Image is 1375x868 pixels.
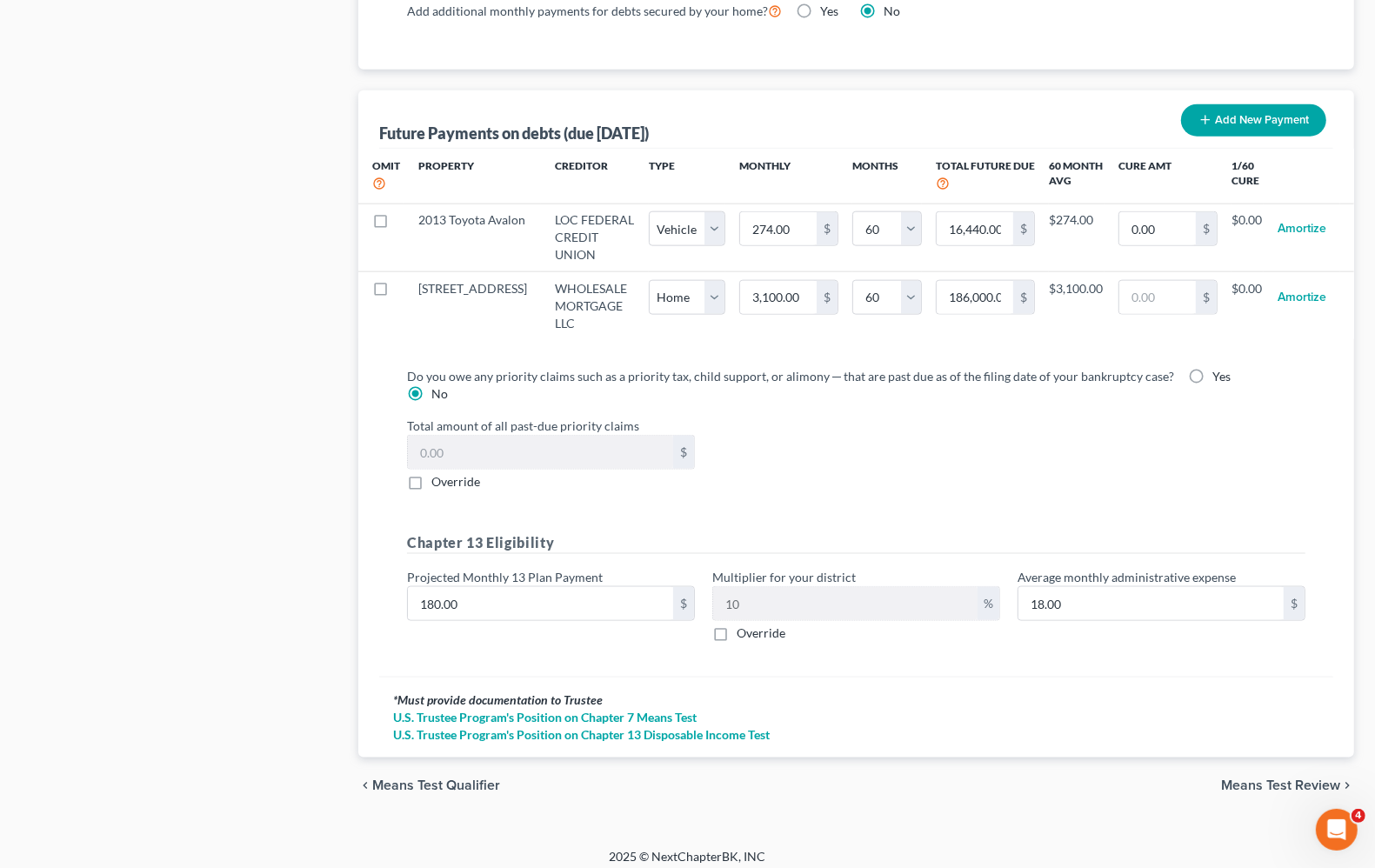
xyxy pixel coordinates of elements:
td: 2013 Toyota Avalon [404,204,541,271]
label: Projected Monthly 13 Plan Payment [407,568,603,586]
span: Override [431,474,480,489]
th: Total Future Due [922,149,1049,204]
td: [STREET_ADDRESS] [404,272,541,340]
label: Total amount of all past-due priority claims [398,417,1314,435]
button: Means Test Review chevron_right [1221,778,1354,792]
button: Amortize [1278,280,1326,315]
iframe: Intercom live chat [1316,809,1358,851]
span: Override [737,625,785,640]
span: 4 [1352,809,1365,823]
input: 0.00 [740,212,817,245]
th: Monthly [725,149,852,204]
label: Do you owe any priority claims such as a priority tax, child support, or alimony ─ that are past ... [407,367,1174,385]
a: U.S. Trustee Program's Position on Chapter 7 Means Test [393,709,1319,726]
div: $ [1284,587,1305,620]
button: Amortize [1278,211,1326,246]
span: Yes [1212,369,1231,384]
td: $3,100.00 [1049,272,1105,340]
th: 60 Month Avg [1049,149,1105,204]
span: Means Test Review [1221,778,1340,792]
div: $ [817,281,838,314]
th: Type [649,149,725,204]
label: Average monthly administrative expense [1018,568,1236,586]
input: 0.00 [1018,587,1284,620]
label: Multiplier for your district [712,568,856,586]
input: 0.00 [713,587,978,620]
td: WHOLESALE MORTGAGE LLC [541,272,649,340]
div: $ [673,436,694,469]
input: 0.00 [740,281,817,314]
div: Must provide documentation to Trustee [393,691,1319,709]
span: No [431,386,448,401]
i: chevron_left [358,778,372,792]
div: $ [1196,281,1217,314]
th: Property [404,149,541,204]
button: chevron_left Means Test Qualifier [358,778,500,792]
button: Add New Payment [1181,104,1326,137]
a: U.S. Trustee Program's Position on Chapter 13 Disposable Income Test [393,726,1319,744]
th: Creditor [541,149,649,204]
th: Months [852,149,922,204]
td: LOC FEDERAL CREDIT UNION [541,204,649,271]
div: $ [673,587,694,620]
h5: Chapter 13 Eligibility [407,532,1305,554]
i: chevron_right [1340,778,1354,792]
th: 1/60 Cure [1231,149,1264,204]
span: Yes [820,3,838,18]
div: $ [1196,212,1217,245]
div: $ [817,212,838,245]
td: $0.00 [1231,204,1264,271]
input: 0.00 [408,436,673,469]
span: Means Test Qualifier [372,778,500,792]
div: Future Payments on debts (due [DATE]) [379,123,649,144]
th: Omit [358,149,404,204]
div: $ [1013,281,1034,314]
span: No [884,3,900,18]
input: 0.00 [937,212,1013,245]
input: 0.00 [1119,281,1196,314]
input: 0.00 [937,281,1013,314]
input: 0.00 [408,587,673,620]
td: $0.00 [1231,272,1264,340]
input: 0.00 [1119,212,1196,245]
td: $274.00 [1049,204,1105,271]
th: Cure Amt [1105,149,1231,204]
div: $ [1013,212,1034,245]
div: % [978,587,999,620]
